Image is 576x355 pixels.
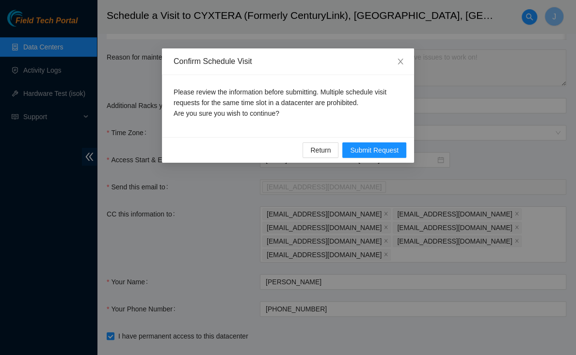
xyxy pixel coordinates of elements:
[310,145,331,155] span: Return
[303,142,338,158] button: Return
[342,142,406,158] button: Submit Request
[397,58,404,65] span: close
[174,56,402,67] div: Confirm Schedule Visit
[350,145,399,155] span: Submit Request
[387,48,414,76] button: Close
[174,87,402,119] p: Please review the information before submitting. Multiple schedule visit requests for the same ti...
